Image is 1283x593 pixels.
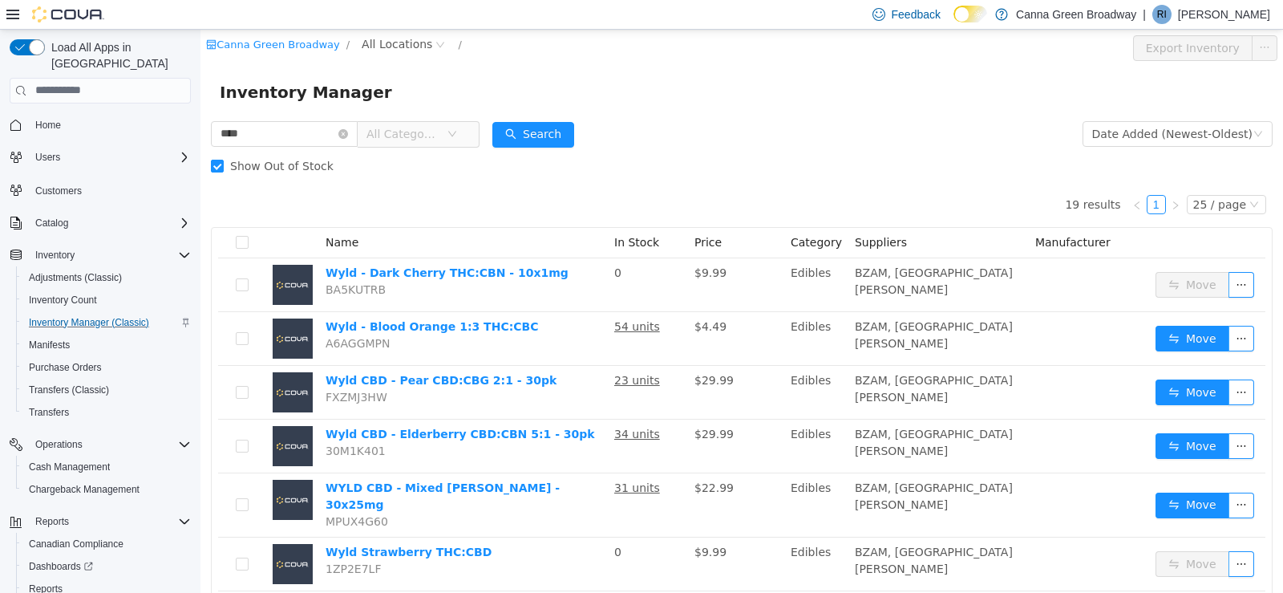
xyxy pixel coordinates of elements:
a: Dashboards [16,555,197,578]
i: icon: left [932,171,941,181]
img: WYLD CBD - Mixed Berry - 30x25mg placeholder [72,450,112,490]
p: | [1143,5,1146,24]
span: 0 [414,516,421,529]
button: Reports [29,512,75,531]
span: Suppliers [654,206,706,219]
button: Cash Management [16,456,197,478]
button: icon: ellipsis [1028,404,1054,429]
span: Users [29,148,191,167]
span: Purchase Orders [22,358,191,377]
span: $29.99 [494,344,533,357]
span: Customers [35,185,82,197]
span: Operations [35,438,83,451]
button: Operations [3,433,197,456]
span: Manifests [29,339,70,351]
span: Customers [29,180,191,200]
span: Transfers [29,406,69,419]
a: Home [29,116,67,135]
button: Inventory [3,244,197,266]
span: BZAM, [GEOGRAPHIC_DATA][PERSON_NAME] [654,237,812,266]
span: All Categories [166,96,239,112]
span: Chargeback Management [22,480,191,499]
img: Wyld - Dark Cherry THC:CBN - 10x1mg placeholder [72,235,112,275]
button: Catalog [29,213,75,233]
button: icon: swapMove [955,463,1029,489]
span: $29.99 [494,398,533,411]
span: Category [590,206,641,219]
span: Chargeback Management [29,483,140,496]
span: Home [29,115,191,135]
a: icon: shopCanna Green Broadway [6,9,140,21]
td: Edibles [584,508,648,562]
li: Next Page [965,165,985,185]
span: Dashboards [22,557,191,576]
a: WYLD CBD - Mixed [PERSON_NAME] - 30x25mg [125,452,359,481]
i: icon: down [1053,100,1062,111]
span: BZAM, [GEOGRAPHIC_DATA][PERSON_NAME] [654,516,812,546]
a: Wyld CBD - Pear CBD:CBG 2:1 - 30pk [125,344,356,357]
div: 25 / page [993,166,1046,184]
span: Price [494,206,521,219]
p: Canna Green Broadway [1016,5,1136,24]
span: Inventory [35,249,75,262]
span: Home [35,119,61,132]
span: Users [35,151,60,164]
button: Home [3,113,197,136]
span: MPUX4G60 [125,485,188,498]
button: Export Inventory [933,6,1052,31]
span: Canadian Compliance [29,538,123,550]
span: FXZMJ3HW [125,361,187,374]
a: Customers [29,181,88,201]
span: / [257,9,261,21]
span: Cash Management [29,461,110,473]
span: 1ZP2E7LF [125,533,180,546]
span: Inventory Manager (Classic) [29,316,149,329]
a: Wyld Strawberry THC:CBD [125,516,291,529]
button: icon: ellipsis [1028,350,1054,376]
span: Catalog [29,213,191,233]
button: Adjustments (Classic) [16,266,197,289]
li: Previous Page [927,165,946,185]
span: BA5KUTRB [125,254,185,266]
button: Transfers (Classic) [16,379,197,401]
li: 19 results [864,165,920,185]
button: icon: swapMove [955,350,1029,376]
span: Reports [35,515,69,528]
button: icon: searchSearch [292,92,374,118]
i: icon: down [1049,170,1058,181]
span: BZAM, [GEOGRAPHIC_DATA][PERSON_NAME] [654,290,812,320]
span: Inventory Manager [19,50,201,75]
span: Operations [29,435,191,454]
span: $4.49 [494,290,526,303]
a: Inventory Manager (Classic) [22,313,156,332]
a: Transfers (Classic) [22,380,115,400]
span: All Locations [161,6,232,23]
u: 31 units [414,452,459,465]
a: Inventory Count [22,290,103,310]
button: icon: swapMove [955,404,1029,429]
img: Wyld CBD - Elderberry CBD:CBN 5:1 - 30pk placeholder [72,396,112,437]
u: 23 units [414,344,459,357]
a: 1 [947,166,965,184]
span: 0 [414,237,421,250]
button: Customers [3,178,197,201]
span: Name [125,206,158,219]
li: 1 [946,165,965,185]
button: icon: ellipsis [1028,296,1054,322]
td: Edibles [584,282,648,336]
i: icon: close-circle [138,100,148,109]
span: BZAM, [GEOGRAPHIC_DATA][PERSON_NAME] [654,452,812,481]
button: Purchase Orders [16,356,197,379]
span: Feedback [892,6,941,22]
span: Load All Apps in [GEOGRAPHIC_DATA] [45,39,191,71]
a: Wyld - Dark Cherry THC:CBN - 10x1mg [125,237,368,250]
span: Transfers (Classic) [29,384,109,396]
span: $22.99 [494,452,533,465]
img: Wyld - Blood Orange 1:3 THC:CBC placeholder [72,289,112,329]
span: Reports [29,512,191,531]
button: Inventory Manager (Classic) [16,311,197,334]
span: 30M1K401 [125,415,185,428]
a: Transfers [22,403,75,422]
span: Show Out of Stock [23,130,140,143]
a: Canadian Compliance [22,534,130,554]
